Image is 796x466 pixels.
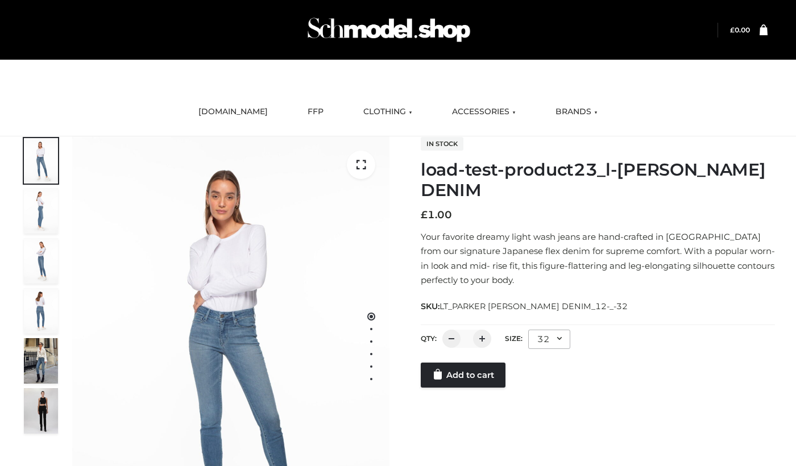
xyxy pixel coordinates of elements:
[421,209,452,221] bdi: 1.00
[421,299,629,313] span: SKU:
[421,160,775,201] h1: load-test-product23_l-[PERSON_NAME] DENIM
[24,288,58,334] img: 2001KLX-Ava-skinny-cove-2-scaled_32c0e67e-5e94-449c-a916-4c02a8c03427.jpg
[730,26,735,34] span: £
[547,99,606,124] a: BRANDS
[421,209,428,221] span: £
[730,26,750,34] bdi: 0.00
[421,363,505,388] a: Add to cart
[24,388,58,434] img: 49df5f96394c49d8b5cbdcda3511328a.HD-1080p-2.5Mbps-49301101_thumbnail.jpg
[440,301,628,311] span: LT_PARKER [PERSON_NAME] DENIM_12-_-32
[24,188,58,234] img: 2001KLX-Ava-skinny-cove-4-scaled_4636a833-082b-4702-abec-fd5bf279c4fc.jpg
[355,99,421,124] a: CLOTHING
[443,99,524,124] a: ACCESSORIES
[190,99,276,124] a: [DOMAIN_NAME]
[421,334,437,343] label: QTY:
[421,137,463,151] span: In stock
[299,99,332,124] a: FFP
[24,338,58,384] img: Bowery-Skinny_Cove-1.jpg
[528,330,570,349] div: 32
[421,230,775,288] p: Your favorite dreamy light wash jeans are hand-crafted in [GEOGRAPHIC_DATA] from our signature Ja...
[505,334,523,343] label: Size:
[304,7,474,52] img: Schmodel Admin 964
[24,238,58,284] img: 2001KLX-Ava-skinny-cove-3-scaled_eb6bf915-b6b9-448f-8c6c-8cabb27fd4b2.jpg
[730,26,750,34] a: £0.00
[24,138,58,184] img: 2001KLX-Ava-skinny-cove-1-scaled_9b141654-9513-48e5-b76c-3dc7db129200.jpg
